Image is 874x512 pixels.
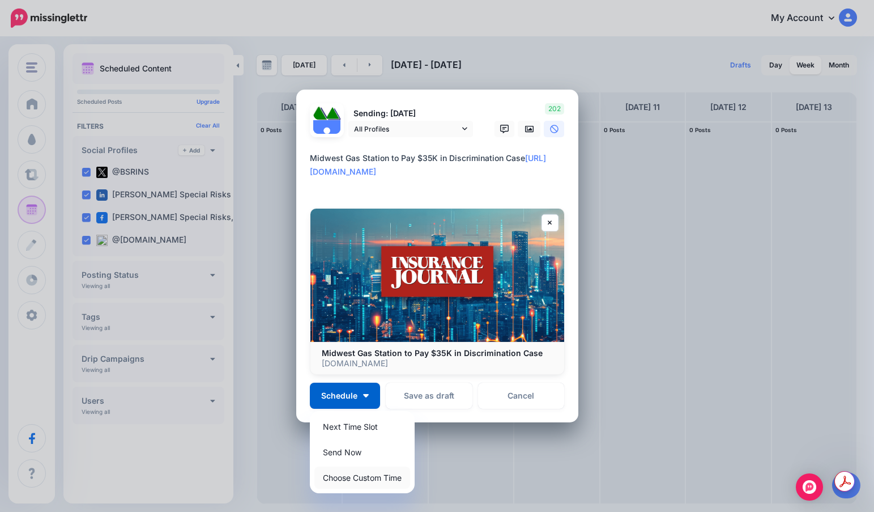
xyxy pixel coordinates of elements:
div: Schedule [310,411,415,493]
img: 379531_475505335829751_837246864_n-bsa122537.jpg [313,107,327,120]
div: Midwest Gas Station to Pay $35K in Discrimination Case [310,151,570,179]
img: user_default_image.png [313,120,340,147]
a: Choose Custom Time [314,467,410,489]
b: Midwest Gas Station to Pay $35K in Discrimination Case [322,348,543,358]
p: [DOMAIN_NAME] [322,358,553,369]
a: All Profiles [348,121,473,137]
span: All Profiles [354,123,459,135]
button: Save as draft [386,383,472,409]
img: 1Q3z5d12-75797.jpg [327,107,340,120]
a: Cancel [478,383,565,409]
img: Midwest Gas Station to Pay $35K in Discrimination Case [310,209,564,342]
span: Schedule [321,392,357,400]
a: Send Now [314,441,410,463]
p: Sending: [DATE] [348,107,473,120]
img: arrow-down-white.png [363,394,369,397]
span: 202 [545,103,564,115]
button: Schedule [310,383,380,409]
div: Open Intercom Messenger [796,473,823,501]
a: Next Time Slot [314,416,410,438]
